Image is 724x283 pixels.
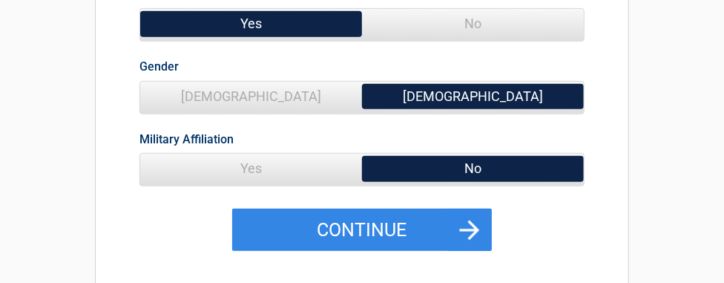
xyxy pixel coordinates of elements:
[140,82,362,111] span: [DEMOGRAPHIC_DATA]
[362,9,584,39] span: No
[140,9,362,39] span: Yes
[232,209,492,252] button: Continue
[140,154,362,183] span: Yes
[139,129,234,149] label: Military Affiliation
[362,82,584,111] span: [DEMOGRAPHIC_DATA]
[139,56,179,77] label: Gender
[362,154,584,183] span: No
